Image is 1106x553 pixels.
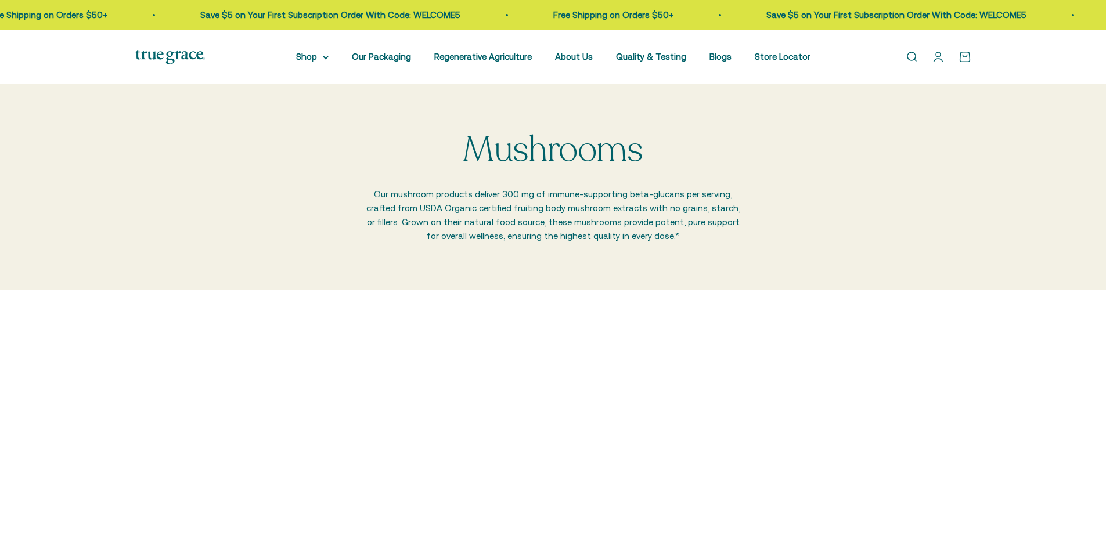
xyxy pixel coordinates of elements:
a: Our Packaging [352,52,411,62]
a: Free Shipping on Orders $50+ [552,10,672,20]
a: Regenerative Agriculture [434,52,532,62]
a: Store Locator [755,52,810,62]
p: Save $5 on Your First Subscription Order With Code: WELCOME5 [199,8,459,22]
summary: Shop [296,50,329,64]
a: Blogs [709,52,732,62]
p: Save $5 on Your First Subscription Order With Code: WELCOME5 [765,8,1025,22]
p: Our mushroom products deliver 300 mg of immune-supporting beta-glucans per serving, crafted from ... [365,187,742,243]
a: Quality & Testing [616,52,686,62]
a: About Us [555,52,593,62]
p: Mushrooms [463,131,643,169]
